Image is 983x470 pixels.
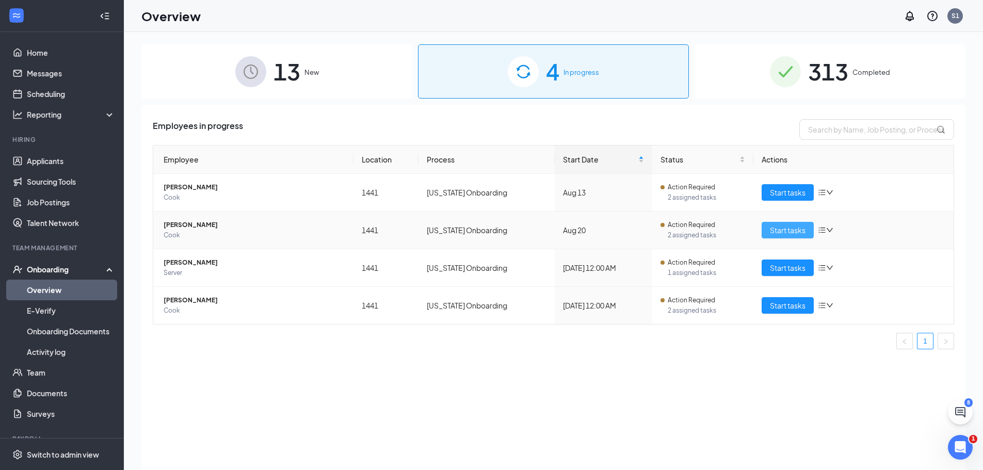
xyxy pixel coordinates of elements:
div: Switch to admin view [27,449,99,460]
div: Team Management [12,244,113,252]
svg: QuestionInfo [926,10,939,22]
a: Scheduling [27,84,115,104]
svg: UserCheck [12,264,23,274]
td: 1441 [353,287,418,324]
span: Cook [164,305,345,316]
td: [US_STATE] Onboarding [418,212,555,249]
span: Employees in progress [153,119,243,140]
div: [DATE] 12:00 AM [563,300,644,311]
a: Sourcing Tools [27,171,115,192]
span: Status [660,154,737,165]
span: Action Required [668,182,715,192]
span: 2 assigned tasks [668,305,745,316]
span: New [304,67,319,77]
svg: Settings [12,449,23,460]
div: S1 [952,11,959,20]
svg: Collapse [100,11,110,21]
h1: Overview [141,7,201,25]
span: left [901,338,908,345]
span: Action Required [668,295,715,305]
td: [US_STATE] Onboarding [418,174,555,212]
td: 1441 [353,174,418,212]
li: 1 [917,333,933,349]
li: Previous Page [896,333,913,349]
a: Applicants [27,151,115,171]
span: Start tasks [770,262,805,273]
div: Aug 13 [563,187,644,198]
button: Start tasks [762,222,814,238]
span: down [826,264,833,271]
li: Next Page [938,333,954,349]
svg: Analysis [12,109,23,120]
a: Documents [27,383,115,403]
svg: Notifications [904,10,916,22]
a: Job Postings [27,192,115,213]
span: bars [818,188,826,197]
span: Start tasks [770,224,805,236]
input: Search by Name, Job Posting, or Process [799,119,954,140]
th: Status [652,145,753,174]
a: 1 [917,333,933,349]
th: Actions [753,145,954,174]
div: Onboarding [27,264,106,274]
span: Cook [164,192,345,203]
a: Talent Network [27,213,115,233]
span: down [826,302,833,309]
a: Messages [27,63,115,84]
span: 313 [808,54,848,89]
button: Start tasks [762,184,814,201]
span: Server [164,268,345,278]
span: 1 [969,435,977,443]
th: Location [353,145,418,174]
iframe: Intercom live chat [948,435,973,460]
span: 4 [546,54,559,89]
a: Home [27,42,115,63]
span: Start tasks [770,187,805,198]
div: [DATE] 12:00 AM [563,262,644,273]
a: Surveys [27,403,115,424]
span: Completed [852,67,890,77]
span: [PERSON_NAME] [164,182,345,192]
span: Start Date [563,154,636,165]
span: down [826,189,833,196]
span: 2 assigned tasks [668,230,745,240]
span: bars [818,264,826,272]
a: Team [27,362,115,383]
span: 2 assigned tasks [668,192,745,203]
span: Action Required [668,257,715,268]
span: In progress [563,67,599,77]
span: [PERSON_NAME] [164,257,345,268]
a: E-Verify [27,300,115,321]
div: Aug 20 [563,224,644,236]
td: [US_STATE] Onboarding [418,287,555,324]
button: ChatActive [948,400,973,425]
div: Hiring [12,135,113,144]
span: 13 [273,54,300,89]
span: [PERSON_NAME] [164,220,345,230]
span: down [826,226,833,234]
span: bars [818,301,826,310]
button: Start tasks [762,260,814,276]
svg: ChatActive [954,406,966,418]
span: 1 assigned tasks [668,268,745,278]
span: Cook [164,230,345,240]
span: right [943,338,949,345]
a: Onboarding Documents [27,321,115,342]
div: Reporting [27,109,116,120]
svg: WorkstreamLogo [11,10,22,21]
td: 1441 [353,212,418,249]
span: bars [818,226,826,234]
span: Start tasks [770,300,805,311]
a: Overview [27,280,115,300]
button: right [938,333,954,349]
div: Payroll [12,434,113,443]
th: Process [418,145,555,174]
td: [US_STATE] Onboarding [418,249,555,287]
div: 8 [964,398,973,407]
a: Activity log [27,342,115,362]
button: Start tasks [762,297,814,314]
span: Action Required [668,220,715,230]
span: [PERSON_NAME] [164,295,345,305]
button: left [896,333,913,349]
th: Employee [153,145,353,174]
